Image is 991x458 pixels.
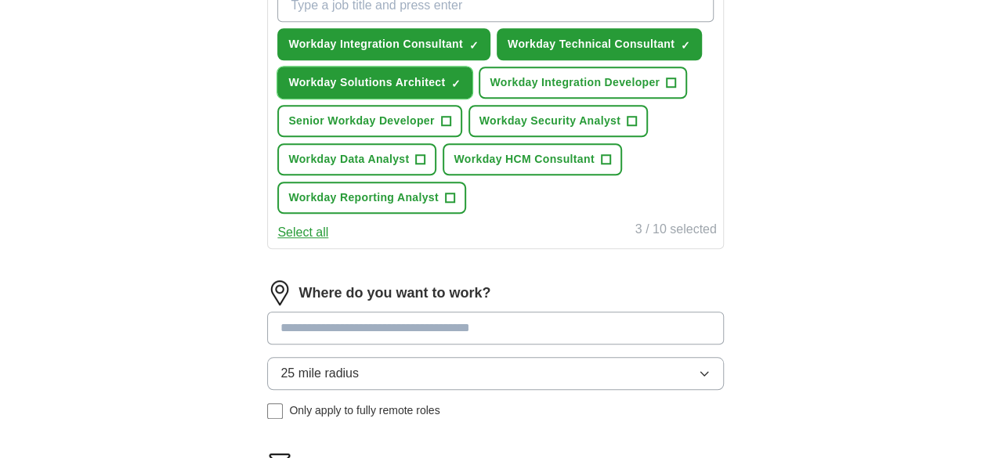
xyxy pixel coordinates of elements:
[277,143,436,175] button: Workday Data Analyst
[451,78,461,90] span: ✓
[443,143,621,175] button: Workday HCM Consultant
[479,113,620,129] span: Workday Security Analyst
[267,403,283,419] input: Only apply to fully remote roles
[288,151,409,168] span: Workday Data Analyst
[497,28,702,60] button: Workday Technical Consultant✓
[267,280,292,305] img: location.png
[468,105,648,137] button: Workday Security Analyst
[277,223,328,242] button: Select all
[490,74,660,91] span: Workday Integration Developer
[289,402,439,419] span: Only apply to fully remote roles
[454,151,594,168] span: Workday HCM Consultant
[681,39,690,52] span: ✓
[508,36,675,52] span: Workday Technical Consultant
[277,182,466,214] button: Workday Reporting Analyst
[479,67,687,99] button: Workday Integration Developer
[280,364,359,383] span: 25 mile radius
[277,67,472,99] button: Workday Solutions Architect✓
[267,357,723,390] button: 25 mile radius
[288,36,463,52] span: Workday Integration Consultant
[277,28,490,60] button: Workday Integration Consultant✓
[288,189,439,206] span: Workday Reporting Analyst
[277,105,461,137] button: Senior Workday Developer
[288,74,445,91] span: Workday Solutions Architect
[635,220,717,242] div: 3 / 10 selected
[288,113,434,129] span: Senior Workday Developer
[298,283,490,304] label: Where do you want to work?
[469,39,479,52] span: ✓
